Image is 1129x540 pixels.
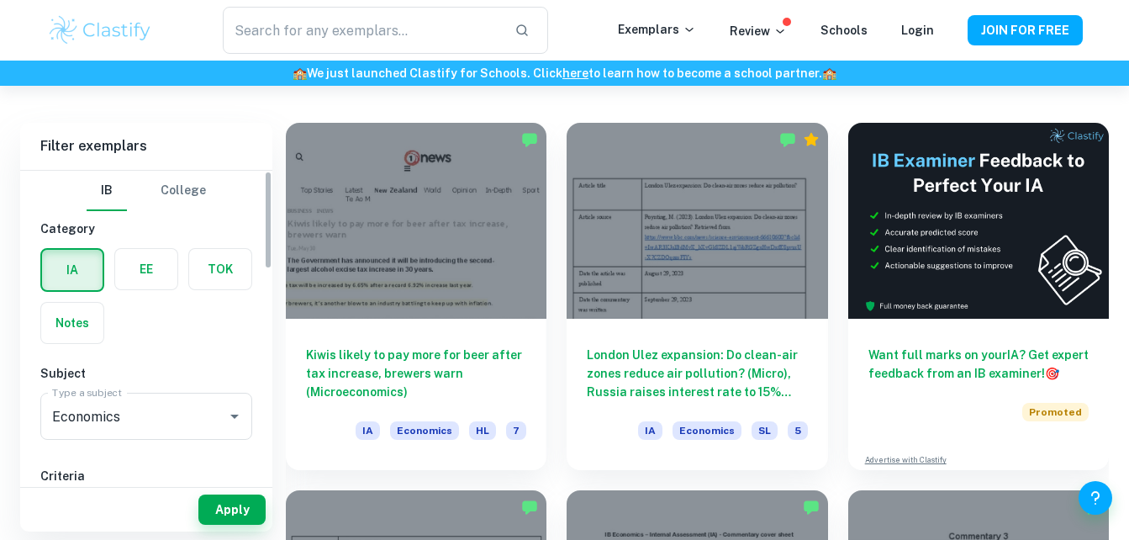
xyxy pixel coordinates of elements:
button: Help and Feedback [1079,481,1112,515]
button: EE [115,249,177,289]
button: College [161,171,206,211]
h6: Category [40,220,252,238]
label: Type a subject [52,385,122,400]
a: Schools [820,24,868,37]
span: 🏫 [822,66,836,80]
img: Clastify logo [47,13,154,47]
h6: Criteria [40,467,252,485]
span: SL [752,421,778,440]
div: Filter type choice [87,171,206,211]
a: Kiwis likely to pay more for beer after tax increase, brewers warn (Microeconomics)IAEconomicsHL7 [286,123,546,470]
button: TOK [189,249,251,289]
h6: London Ulez expansion: Do clean-air zones reduce air pollution? (Micro), Russia raises interest r... [587,346,807,401]
span: 🎯 [1045,367,1059,380]
span: HL [469,421,496,440]
span: 7 [506,421,526,440]
span: IA [638,421,662,440]
a: here [562,66,588,80]
button: Open [223,405,246,428]
h6: Filter exemplars [20,123,272,170]
h6: We just launched Clastify for Schools. Click to learn how to become a school partner. [3,64,1126,82]
span: IA [356,421,380,440]
button: Notes [41,303,103,343]
button: IB [87,171,127,211]
a: London Ulez expansion: Do clean-air zones reduce air pollution? (Micro), Russia raises interest r... [567,123,827,470]
p: Review [730,22,787,40]
span: Economics [673,421,741,440]
a: Login [901,24,934,37]
span: Economics [390,421,459,440]
img: Marked [803,499,820,516]
input: Search for any exemplars... [223,7,500,54]
button: Apply [198,495,266,525]
div: Premium [803,131,820,148]
a: Want full marks on yourIA? Get expert feedback from an IB examiner!PromotedAdvertise with Clastify [848,123,1109,470]
span: 5 [788,421,808,440]
img: Marked [521,499,538,516]
h6: Subject [40,364,252,383]
button: JOIN FOR FREE [968,15,1083,45]
img: Marked [779,131,796,148]
span: 🏫 [293,66,307,80]
span: Promoted [1022,403,1089,421]
h6: Kiwis likely to pay more for beer after tax increase, brewers warn (Microeconomics) [306,346,526,401]
p: Exemplars [618,20,696,39]
button: IA [42,250,103,290]
img: Thumbnail [848,123,1109,319]
h6: Want full marks on your IA ? Get expert feedback from an IB examiner! [868,346,1089,383]
img: Marked [521,131,538,148]
a: Advertise with Clastify [865,454,947,466]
